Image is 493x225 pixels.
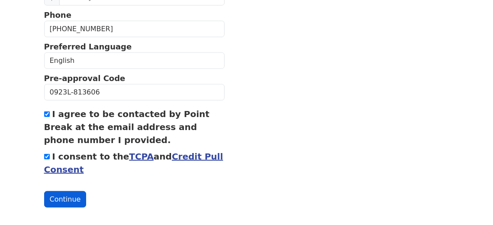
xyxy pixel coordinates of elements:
a: TCPA [129,151,154,162]
input: Pre-approval Code [44,84,225,101]
label: I agree to be contacted by Point Break at the email address and phone number I provided. [44,109,210,145]
input: Phone [44,21,225,37]
strong: Pre-approval Code [44,74,126,83]
strong: Preferred Language [44,42,132,51]
button: Continue [44,191,87,208]
label: I consent to the and [44,151,223,175]
strong: Phone [44,10,71,20]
